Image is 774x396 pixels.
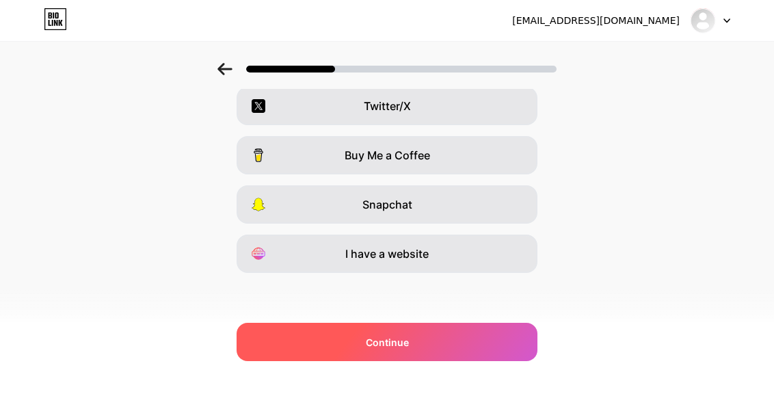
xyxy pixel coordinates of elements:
span: Twitter/X [364,98,411,114]
span: Buy Me a Coffee [345,147,430,163]
span: Continue [366,335,409,349]
img: queeniefloralnevents [690,8,716,34]
div: [EMAIL_ADDRESS][DOMAIN_NAME] [512,14,680,28]
span: Snapchat [362,196,412,213]
span: I have a website [345,246,429,262]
